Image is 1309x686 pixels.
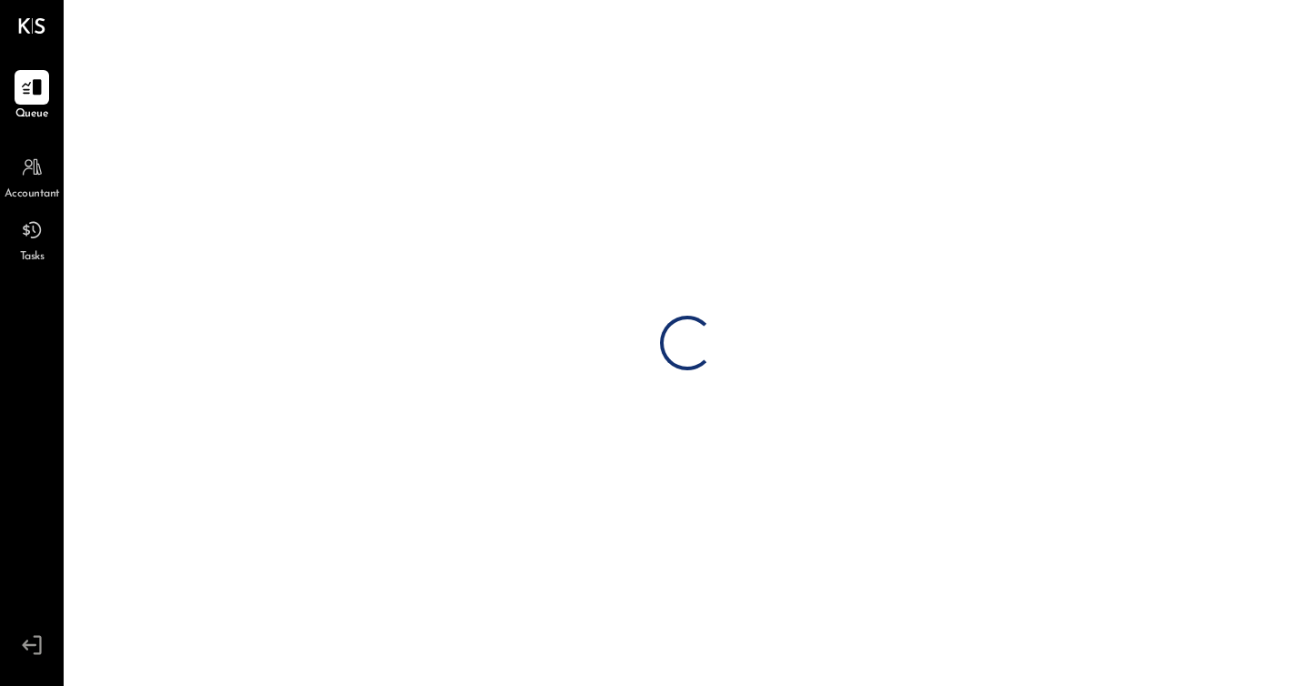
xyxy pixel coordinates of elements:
[15,106,49,123] span: Queue
[20,249,45,266] span: Tasks
[1,70,63,123] a: Queue
[1,150,63,203] a: Accountant
[1,213,63,266] a: Tasks
[5,187,60,203] span: Accountant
